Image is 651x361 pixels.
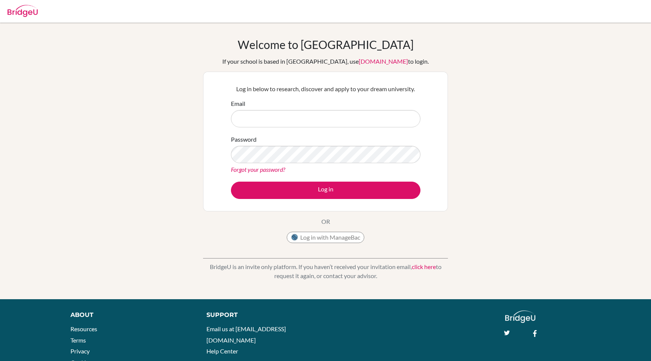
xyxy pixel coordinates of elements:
[231,135,257,144] label: Password
[287,232,364,243] button: Log in with ManageBac
[8,5,38,17] img: Bridge-U
[505,311,536,323] img: logo_white@2x-f4f0deed5e89b7ecb1c2cc34c3e3d731f90f0f143d5ea2071677605dd97b5244.png
[70,347,90,355] a: Privacy
[70,337,86,344] a: Terms
[231,166,285,173] a: Forgot your password?
[70,325,97,332] a: Resources
[231,182,420,199] button: Log in
[321,217,330,226] p: OR
[238,38,414,51] h1: Welcome to [GEOGRAPHIC_DATA]
[231,99,245,108] label: Email
[206,347,238,355] a: Help Center
[231,84,420,93] p: Log in below to research, discover and apply to your dream university.
[203,262,448,280] p: BridgeU is an invite only platform. If you haven’t received your invitation email, to request it ...
[206,325,286,344] a: Email us at [EMAIL_ADDRESS][DOMAIN_NAME]
[412,263,436,270] a: click here
[206,311,317,320] div: Support
[70,311,189,320] div: About
[222,57,429,66] div: If your school is based in [GEOGRAPHIC_DATA], use to login.
[359,58,408,65] a: [DOMAIN_NAME]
